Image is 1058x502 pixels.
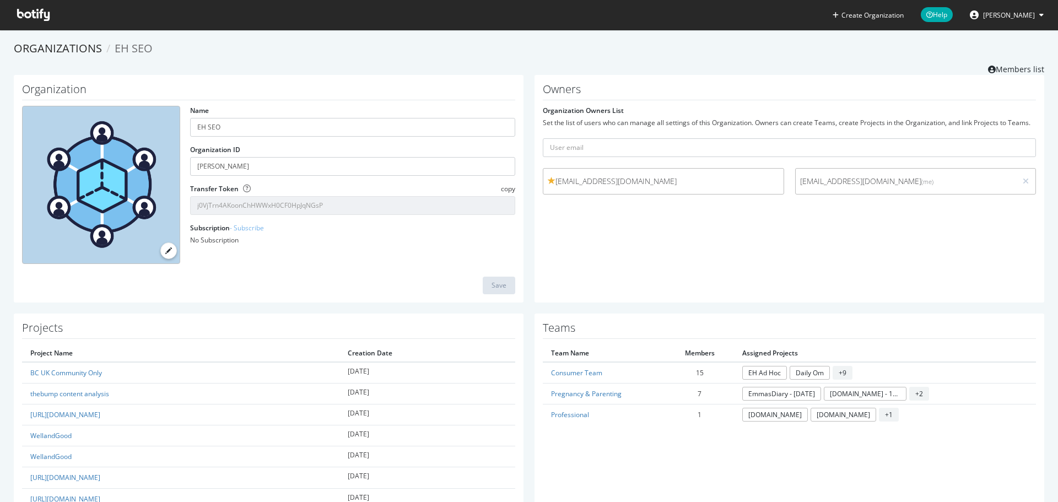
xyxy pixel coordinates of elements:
[551,389,622,398] a: Pregnancy & Parenting
[14,41,1044,57] ol: breadcrumbs
[921,177,933,186] small: (me)
[983,10,1035,20] span: Bill Elward
[190,118,515,137] input: name
[30,431,72,440] a: WellandGood
[190,235,515,245] div: No Subscription
[22,344,339,362] th: Project Name
[339,383,515,404] td: [DATE]
[832,10,904,20] button: Create Organization
[551,410,589,419] a: Professional
[22,322,515,339] h1: Projects
[190,106,209,115] label: Name
[988,61,1044,75] a: Members list
[230,223,264,233] a: - Subscribe
[666,383,735,404] td: 7
[961,6,1052,24] button: [PERSON_NAME]
[909,387,929,401] span: + 2
[190,157,515,176] input: Organization ID
[190,223,264,233] label: Subscription
[833,366,852,380] span: + 9
[115,41,153,56] span: EH SEO
[543,83,1036,100] h1: Owners
[666,344,735,362] th: Members
[548,176,779,187] span: [EMAIL_ADDRESS][DOMAIN_NAME]
[879,408,899,422] span: + 1
[30,452,72,461] a: WellandGood
[921,7,953,22] span: Help
[190,184,239,193] label: Transfer Token
[22,83,515,100] h1: Organization
[339,467,515,488] td: [DATE]
[666,404,735,425] td: 1
[30,368,102,377] a: BC UK Community Only
[30,389,109,398] a: thebump content analysis
[339,362,515,384] td: [DATE]
[543,344,666,362] th: Team Name
[551,368,602,377] a: Consumer Team
[543,322,1036,339] h1: Teams
[492,280,506,290] div: Save
[742,387,821,401] a: EmmasDiary - [DATE]
[811,408,876,422] a: [DOMAIN_NAME]
[190,145,240,154] label: Organization ID
[543,118,1036,127] div: Set the list of users who can manage all settings of this Organization. Owners can create Teams, ...
[30,473,100,482] a: [URL][DOMAIN_NAME]
[339,344,515,362] th: Creation Date
[666,362,735,384] td: 15
[14,41,102,56] a: Organizations
[543,138,1036,157] input: User email
[824,387,906,401] a: [DOMAIN_NAME] - 100K Weekly
[543,106,624,115] label: Organization Owners List
[339,404,515,425] td: [DATE]
[30,410,100,419] a: [URL][DOMAIN_NAME]
[790,366,830,380] a: Daily Om
[742,366,787,380] a: EH Ad Hoc
[742,408,808,422] a: [DOMAIN_NAME]
[501,184,515,193] span: copy
[339,446,515,467] td: [DATE]
[734,344,1036,362] th: Assigned Projects
[339,425,515,446] td: [DATE]
[800,176,1012,187] span: [EMAIL_ADDRESS][DOMAIN_NAME]
[483,277,515,294] button: Save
